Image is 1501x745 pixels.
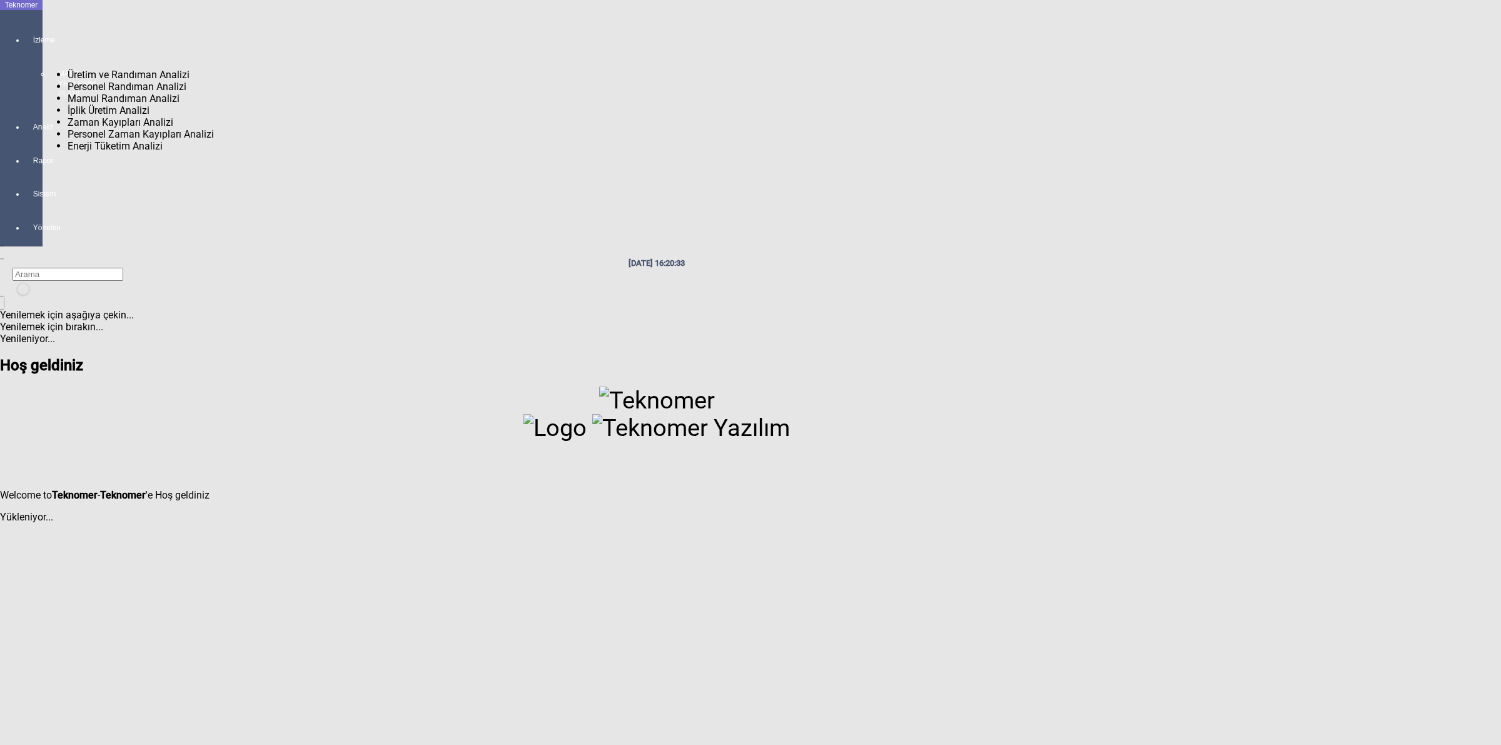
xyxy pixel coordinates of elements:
[68,116,173,128] span: Zaman Kayıpları Analizi
[68,81,186,93] span: Personel Randıman Analizi
[68,93,179,104] span: Mamul Randıman Analizi
[68,128,214,140] span: Personel Zaman Kayıpları Analizi
[68,140,163,152] span: Enerji Tüketim Analizi
[68,69,190,81] span: Üretim ve Randıman Analizi
[68,104,149,116] span: İplik Üretim Analizi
